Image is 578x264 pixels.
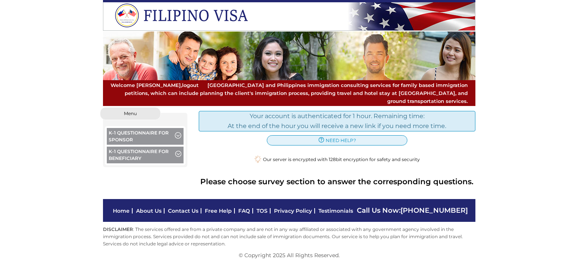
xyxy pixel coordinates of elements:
[111,81,199,89] span: Welcome [PERSON_NAME],
[136,207,162,214] a: About Us
[107,147,184,165] button: K-1 Questionnaire for Beneficiary
[107,128,184,147] button: K-1 Questionnaire for Sponsor
[100,107,161,120] button: Menu
[103,226,475,248] p: : The services offered are from a private company and are not in any way affiliated or associated...
[113,207,130,214] a: Home
[168,207,198,214] a: Contact Us
[205,207,232,214] a: Free Help
[267,135,407,145] a: need help?
[401,206,468,215] a: [PHONE_NUMBER]
[326,137,356,144] span: need help?
[182,82,199,88] a: logout
[111,81,468,105] span: [GEOGRAPHIC_DATA] and Philippines immigration consulting services for family based immigration pe...
[103,226,133,232] strong: DISCLAIMER
[263,156,420,163] span: Our server is encrypted with 128bit encryption for safety and security
[124,111,137,116] span: Menu
[318,207,353,214] a: Testimonials
[200,175,473,188] b: Please choose survey section to answer the corresponding questions.
[274,207,312,214] a: Privacy Policy
[257,207,268,214] a: TOS
[199,111,475,131] div: Your account is authenticated for 1 hour. Remaining time: At the end of the hour you will receive...
[238,207,250,214] a: FAQ
[103,251,475,259] p: © Copyright 2025 All Rights Reserved.
[357,206,468,215] span: Call Us Now:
